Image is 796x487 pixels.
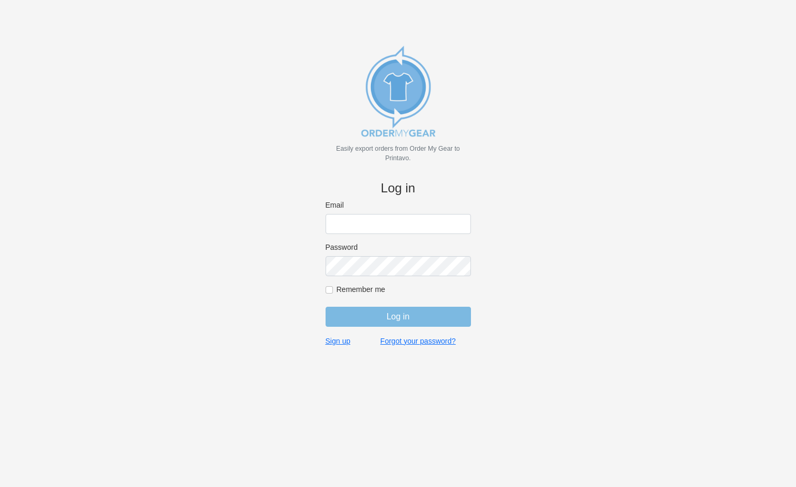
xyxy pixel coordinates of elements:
[326,200,471,210] label: Email
[337,285,471,294] label: Remember me
[326,307,471,327] input: Log in
[326,181,471,196] h4: Log in
[346,38,451,144] img: new_omg_export_logo-652582c309f788888370c3373ec495a74b7b3fc93c8838f76510ecd25890bcc4.png
[326,242,471,252] label: Password
[380,336,456,346] a: Forgot your password?
[326,144,471,163] p: Easily export orders from Order My Gear to Printavo.
[326,336,350,346] a: Sign up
